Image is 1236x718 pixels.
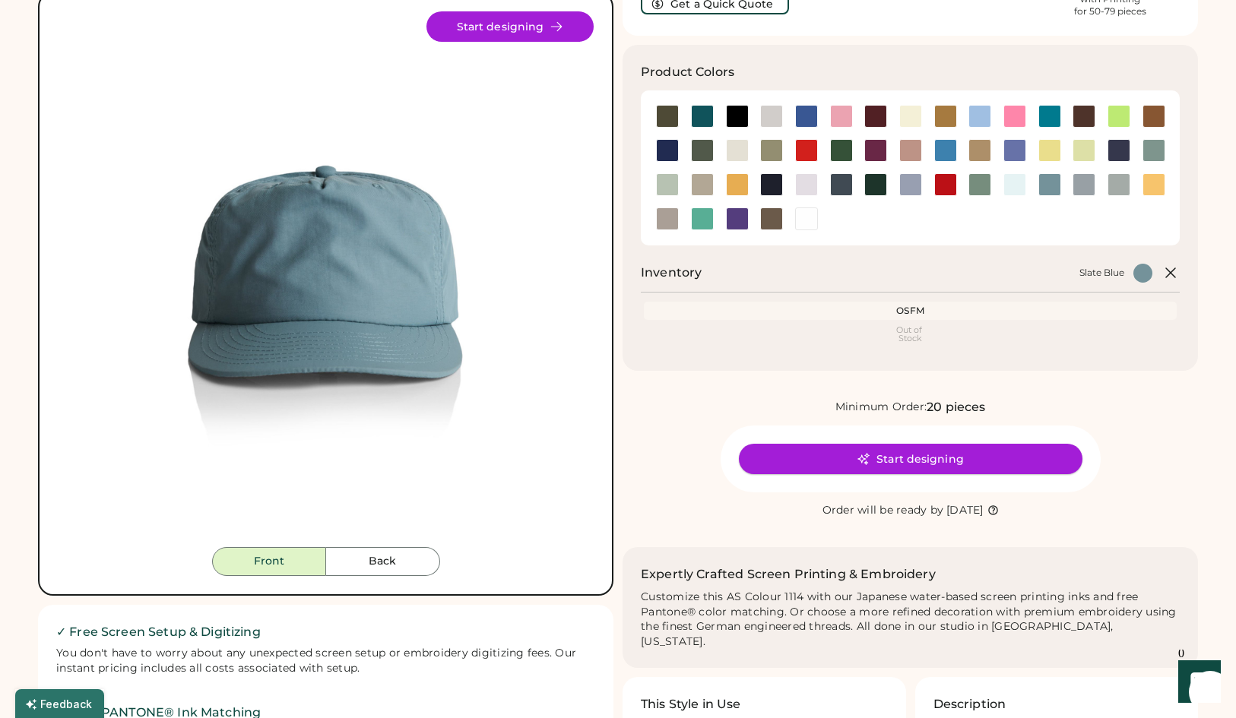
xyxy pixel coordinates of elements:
div: 1114 Style Image [58,11,594,547]
div: You don't have to worry about any unexpected screen setup or embroidery digitizing fees. Our inst... [56,646,595,676]
h3: Description [933,695,1006,713]
h2: Inventory [641,264,702,282]
button: Start designing [426,11,594,42]
h2: Expertly Crafted Screen Printing & Embroidery [641,565,936,584]
button: Back [326,547,440,576]
iframe: Front Chat [1164,650,1229,715]
div: Out of Stock [647,326,1174,343]
img: 1114 - Slate Blue Front Image [58,11,594,547]
div: Order will be ready by [822,503,944,518]
div: OSFM [647,305,1174,317]
div: [DATE] [946,503,984,518]
h2: ✓ Free Screen Setup & Digitizing [56,623,595,641]
h3: Product Colors [641,63,734,81]
button: Front [212,547,326,576]
div: Customize this AS Colour 1114 with our Japanese water-based screen printing inks and free Pantone... [641,590,1180,650]
div: 20 pieces [927,398,985,416]
div: Minimum Order: [835,400,927,415]
button: Start designing [739,444,1082,474]
h3: This Style in Use [641,695,741,713]
div: Slate Blue [1079,267,1124,279]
